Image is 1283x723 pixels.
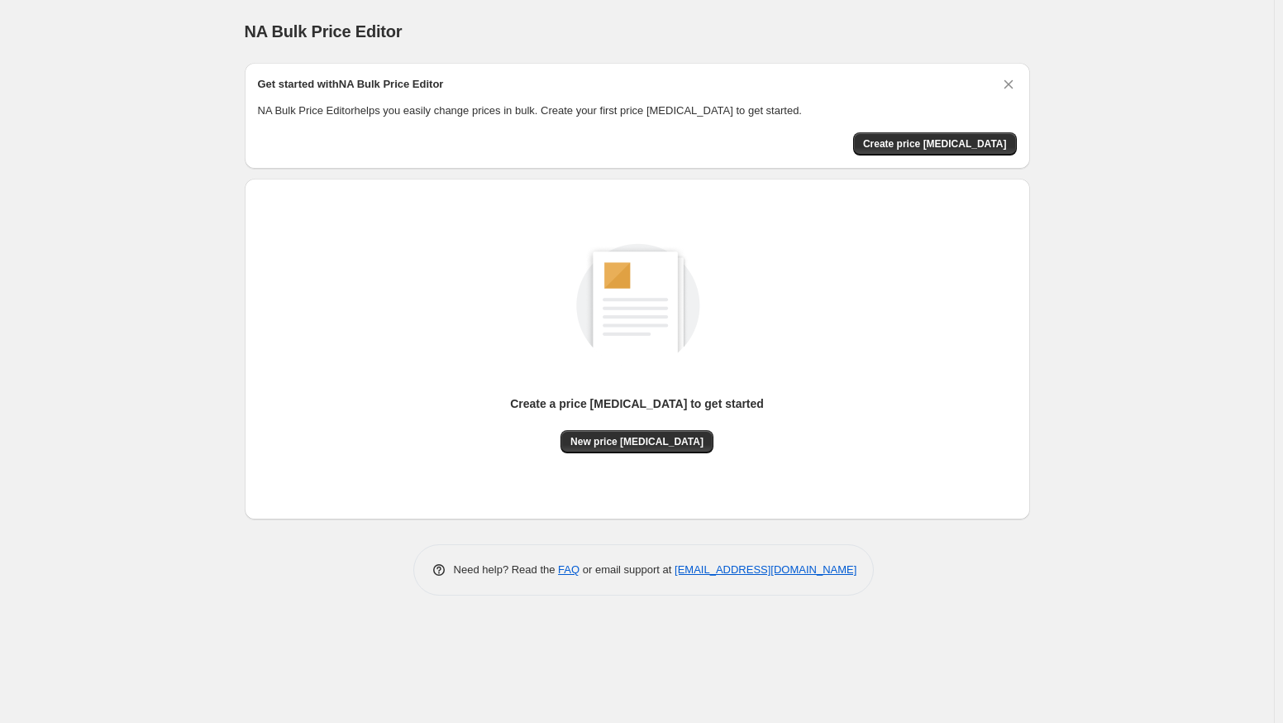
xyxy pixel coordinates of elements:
button: Dismiss card [1000,76,1017,93]
a: FAQ [558,563,579,576]
span: Create price [MEDICAL_DATA] [863,137,1007,151]
span: New price [MEDICAL_DATA] [570,435,704,448]
p: NA Bulk Price Editor helps you easily change prices in bulk. Create your first price [MEDICAL_DAT... [258,103,1017,119]
button: New price [MEDICAL_DATA] [560,430,713,453]
span: Need help? Read the [454,563,559,576]
a: [EMAIL_ADDRESS][DOMAIN_NAME] [675,563,856,576]
p: Create a price [MEDICAL_DATA] to get started [510,395,764,412]
span: or email support at [579,563,675,576]
span: NA Bulk Price Editor [245,22,403,41]
button: Create price change job [853,132,1017,156]
h2: Get started with NA Bulk Price Editor [258,76,444,93]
